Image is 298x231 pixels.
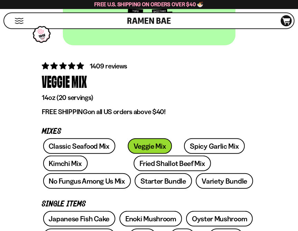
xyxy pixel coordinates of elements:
[42,128,256,135] p: Mixes
[15,18,24,24] button: Mobile Menu Trigger
[42,108,88,116] strong: FREE SHIPPING
[184,138,244,154] a: Spicy Garlic Mix
[119,211,182,227] a: Enoki Mushroom
[42,201,256,207] p: Single Items
[42,108,256,116] p: on all US orders above $40!
[196,173,253,189] a: Variety Bundle
[43,156,88,171] a: Kimchi Mix
[90,62,127,70] span: 1409 reviews
[42,62,85,70] span: 4.76 stars
[42,93,256,102] p: 14oz (20 servings)
[135,173,192,189] a: Starter Bundle
[186,211,253,227] a: Oyster Mushroom
[134,156,211,171] a: Fried Shallot Beef Mix
[94,1,204,8] span: Free U.S. Shipping on Orders over $40 🍜
[42,71,70,92] div: Veggie
[72,71,87,92] div: Mix
[43,173,131,189] a: No Fungus Among Us Mix
[43,138,115,154] a: Classic Seafood Mix
[43,211,116,227] a: Japanese Fish Cake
